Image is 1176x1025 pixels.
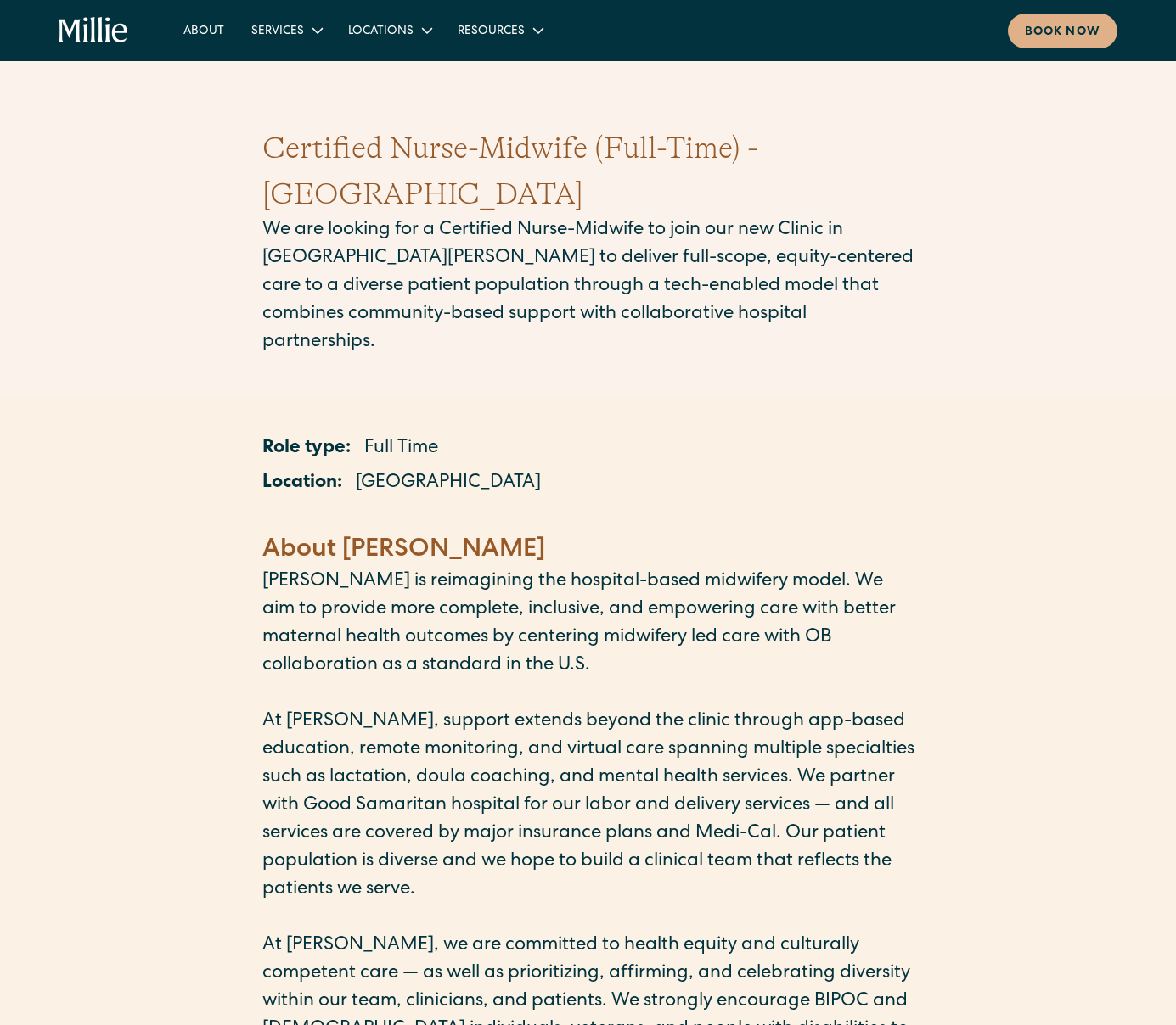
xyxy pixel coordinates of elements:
p: [PERSON_NAME] is reimagining the hospital-based midwifery model. We aim to provide more complete,... [262,569,914,681]
div: Services [251,23,304,41]
div: Resources [444,16,555,44]
div: Locations [335,16,444,44]
div: Services [238,16,335,44]
a: home [59,17,128,44]
p: We are looking for a Certified Nurse-Midwife to join our new Clinic in [GEOGRAPHIC_DATA][PERSON_N... [262,217,914,357]
p: ‍ [262,505,914,533]
p: ‍ [262,905,914,933]
strong: About [PERSON_NAME] [262,538,545,563]
a: About [170,16,238,44]
p: [GEOGRAPHIC_DATA] [356,470,541,498]
h1: Certified Nurse-Midwife (Full-Time) - [GEOGRAPHIC_DATA] [262,126,914,217]
p: Location: [262,470,342,498]
p: ‍ [262,681,914,709]
div: Book now [1025,24,1100,42]
div: Resources [458,23,525,41]
a: Book now [1008,14,1117,48]
p: Role type: [262,435,351,463]
p: Full Time [364,435,438,463]
p: At [PERSON_NAME], support extends beyond the clinic through app-based education, remote monitorin... [262,709,914,905]
div: Locations [348,23,414,41]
